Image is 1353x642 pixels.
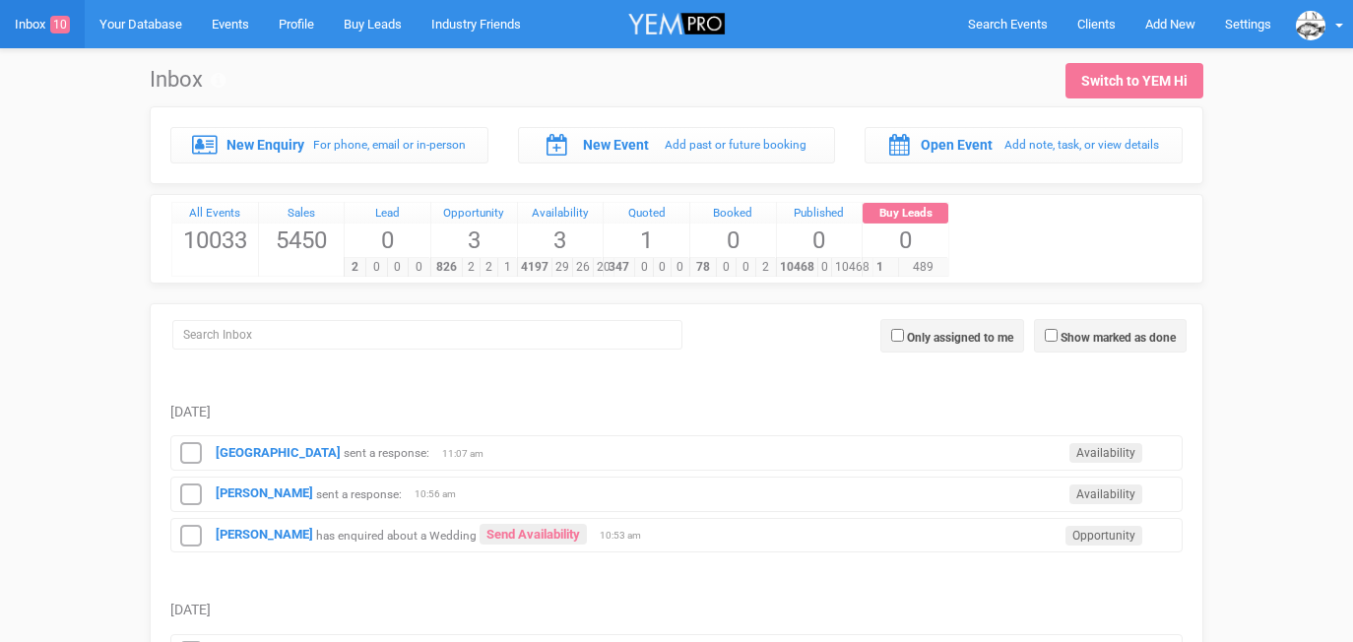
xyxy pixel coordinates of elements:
[863,224,948,257] span: 0
[150,68,225,92] h1: Inbox
[216,485,313,500] a: [PERSON_NAME]
[716,258,737,277] span: 0
[387,258,410,277] span: 0
[216,527,313,542] a: [PERSON_NAME]
[1145,17,1195,32] span: Add New
[604,224,689,257] span: 1
[497,258,516,277] span: 1
[430,258,463,277] span: 826
[345,203,430,225] a: Lead
[170,127,488,162] a: New Enquiry For phone, email or in-person
[604,203,689,225] a: Quoted
[1065,526,1142,546] span: Opportunity
[689,258,717,277] span: 78
[316,528,477,542] small: has enquired about a Wedding
[755,258,776,277] span: 2
[777,203,863,225] a: Published
[690,203,776,225] a: Booked
[634,258,653,277] span: 0
[921,135,993,155] label: Open Event
[170,405,1183,419] h5: [DATE]
[862,258,898,277] span: 1
[462,258,481,277] span: 2
[442,447,491,461] span: 11:07 am
[603,258,635,277] span: 347
[408,258,430,277] span: 0
[344,258,366,277] span: 2
[831,258,873,277] span: 10468
[316,486,402,500] small: sent a response:
[518,224,604,257] span: 3
[1004,138,1159,152] small: Add note, task, or view details
[665,138,806,152] small: Add past or future booking
[259,203,345,225] a: Sales
[671,258,689,277] span: 0
[518,127,836,162] a: New Event Add past or future booking
[1069,484,1142,504] span: Availability
[480,524,587,545] a: Send Availability
[344,446,429,460] small: sent a response:
[365,258,388,277] span: 0
[907,329,1013,347] label: Only assigned to me
[777,224,863,257] span: 0
[690,224,776,257] span: 0
[1077,17,1116,32] span: Clients
[172,203,258,225] a: All Events
[226,135,304,155] label: New Enquiry
[345,224,430,257] span: 0
[415,487,464,501] span: 10:56 am
[898,258,948,277] span: 489
[518,203,604,225] a: Availability
[259,224,345,257] span: 5450
[480,258,498,277] span: 2
[431,224,517,257] span: 3
[863,203,948,225] a: Buy Leads
[313,138,466,152] small: For phone, email or in-person
[50,16,70,33] span: 10
[776,258,818,277] span: 10468
[431,203,517,225] a: Opportunity
[817,258,832,277] span: 0
[1069,443,1142,463] span: Availability
[517,258,552,277] span: 4197
[653,258,672,277] span: 0
[593,258,614,277] span: 20
[572,258,594,277] span: 26
[170,603,1183,617] h5: [DATE]
[1061,329,1176,347] label: Show marked as done
[600,529,649,543] span: 10:53 am
[216,445,341,460] a: [GEOGRAPHIC_DATA]
[1296,11,1325,40] img: data
[172,320,682,350] input: Search Inbox
[172,224,258,257] span: 10033
[583,135,649,155] label: New Event
[1081,71,1188,91] div: Switch to YEM Hi
[1065,63,1203,98] a: Switch to YEM Hi
[865,127,1183,162] a: Open Event Add note, task, or view details
[736,258,756,277] span: 0
[968,17,1048,32] span: Search Events
[551,258,573,277] span: 29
